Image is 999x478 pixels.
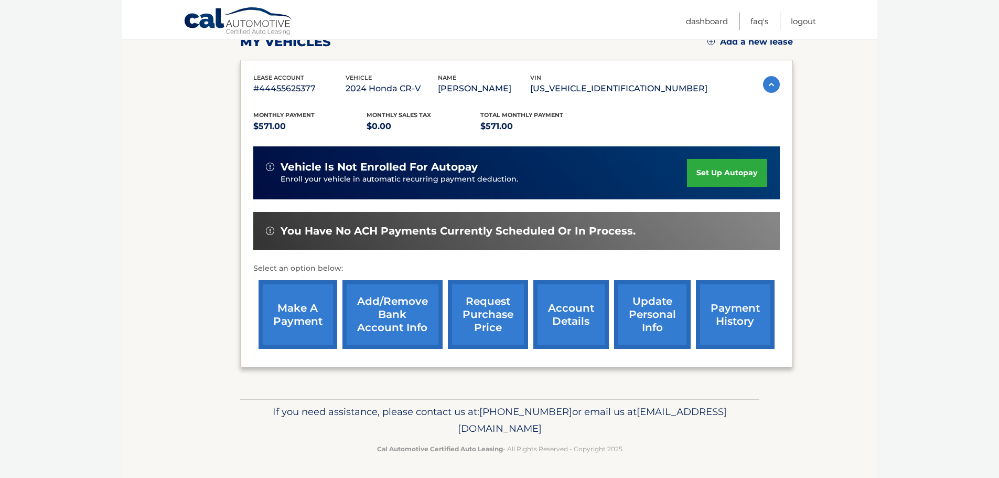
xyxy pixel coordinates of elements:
[240,34,331,50] h2: my vehicles
[479,406,572,418] span: [PHONE_NUMBER]
[530,74,541,81] span: vin
[253,81,346,96] p: #44455625377
[281,161,478,174] span: vehicle is not enrolled for autopay
[346,81,438,96] p: 2024 Honda CR-V
[687,159,767,187] a: set up autopay
[438,81,530,96] p: [PERSON_NAME]
[458,406,727,434] span: [EMAIL_ADDRESS][DOMAIN_NAME]
[750,13,768,30] a: FAQ's
[247,403,753,437] p: If you need assistance, please contact us at: or email us at
[367,119,480,134] p: $0.00
[266,227,274,235] img: alert-white.svg
[614,280,691,349] a: update personal info
[707,38,715,45] img: add.svg
[438,74,456,81] span: name
[480,119,594,134] p: $571.00
[281,174,688,185] p: Enroll your vehicle in automatic recurring payment deduction.
[448,280,528,349] a: request purchase price
[346,74,372,81] span: vehicle
[247,443,753,454] p: - All Rights Reserved - Copyright 2025
[533,280,609,349] a: account details
[253,74,304,81] span: lease account
[367,111,431,119] span: Monthly sales Tax
[253,111,315,119] span: Monthly Payment
[259,280,337,349] a: make a payment
[530,81,707,96] p: [US_VEHICLE_IDENTIFICATION_NUMBER]
[791,13,816,30] a: Logout
[253,262,780,275] p: Select an option below:
[480,111,563,119] span: Total Monthly Payment
[763,76,780,93] img: accordion-active.svg
[184,7,294,37] a: Cal Automotive
[377,445,503,453] strong: Cal Automotive Certified Auto Leasing
[253,119,367,134] p: $571.00
[696,280,775,349] a: payment history
[266,163,274,171] img: alert-white.svg
[707,37,793,47] a: Add a new lease
[342,280,443,349] a: Add/Remove bank account info
[686,13,728,30] a: Dashboard
[281,225,636,238] span: You have no ACH payments currently scheduled or in process.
